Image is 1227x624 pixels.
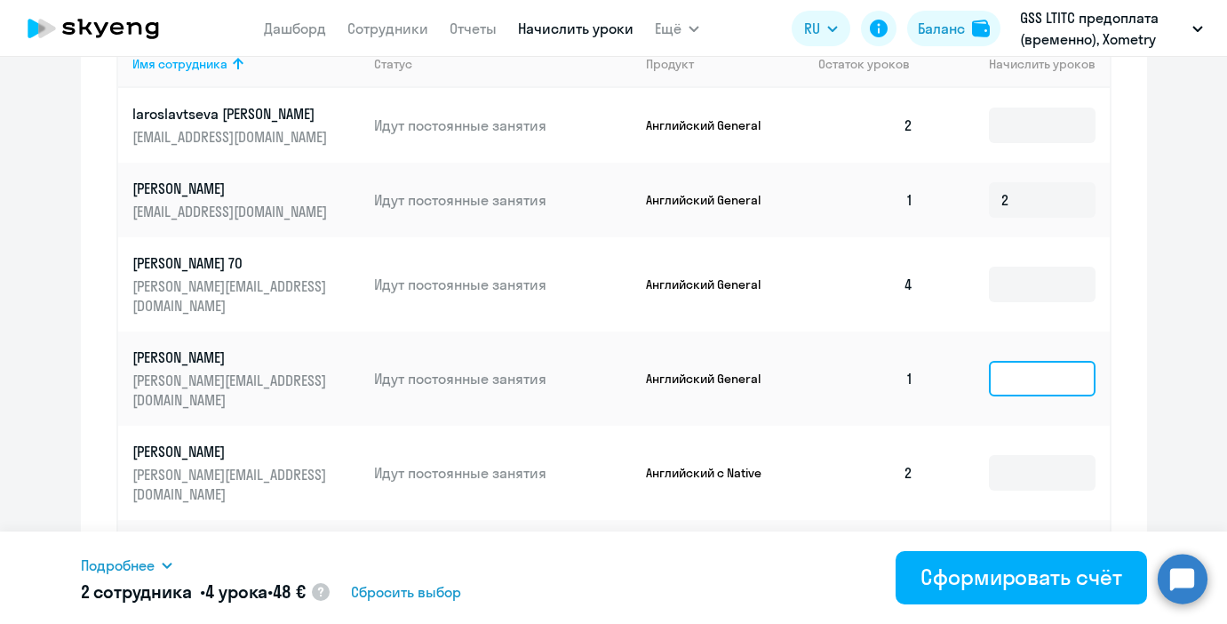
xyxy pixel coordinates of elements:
[132,179,331,198] p: [PERSON_NAME]
[804,520,928,595] td: 4
[928,40,1109,88] th: Начислить уроков
[646,192,779,208] p: Английский General
[205,580,267,603] span: 4 урока
[518,20,633,37] a: Начислить уроки
[1011,7,1212,50] button: GSS LTITC предоплата (временно), Xometry Europe GmbH
[132,56,227,72] div: Имя сотрудника
[347,20,428,37] a: Сотрудники
[132,179,361,221] a: [PERSON_NAME][EMAIL_ADDRESS][DOMAIN_NAME]
[646,465,779,481] p: Английский с Native
[374,463,632,483] p: Идут постоянные занятия
[804,426,928,520] td: 2
[920,563,1121,591] div: Сформировать счёт
[792,11,850,46] button: RU
[132,442,331,461] p: [PERSON_NAME]
[972,20,990,37] img: balance
[132,442,361,504] a: [PERSON_NAME][PERSON_NAME][EMAIL_ADDRESS][DOMAIN_NAME]
[374,56,412,72] div: Статус
[132,253,331,273] p: [PERSON_NAME] 70
[132,202,331,221] p: [EMAIL_ADDRESS][DOMAIN_NAME]
[646,117,779,133] p: Английский General
[374,116,632,135] p: Идут постоянные занятия
[264,20,326,37] a: Дашборд
[804,163,928,237] td: 1
[646,56,694,72] div: Продукт
[132,56,361,72] div: Имя сотрудника
[351,581,461,603] span: Сбросить выбор
[646,56,804,72] div: Продукт
[1020,7,1185,50] p: GSS LTITC предоплата (временно), Xometry Europe GmbH
[132,253,361,316] a: [PERSON_NAME] 70[PERSON_NAME][EMAIL_ADDRESS][DOMAIN_NAME]
[374,56,632,72] div: Статус
[273,580,305,603] span: 48 €
[818,56,910,72] span: Остаток уроков
[132,276,331,316] p: [PERSON_NAME][EMAIL_ADDRESS][DOMAIN_NAME]
[655,18,681,39] span: Ещё
[804,18,820,39] span: RU
[818,56,928,72] div: Остаток уроков
[450,20,497,37] a: Отчеты
[81,580,306,604] h5: 2 сотрудника • •
[646,276,779,292] p: Английский General
[132,127,331,147] p: [EMAIL_ADDRESS][DOMAIN_NAME]
[132,348,361,410] a: [PERSON_NAME][PERSON_NAME][EMAIL_ADDRESS][DOMAIN_NAME]
[804,332,928,426] td: 1
[132,104,361,147] a: Iaroslavtseva [PERSON_NAME][EMAIL_ADDRESS][DOMAIN_NAME]
[804,88,928,163] td: 2
[132,348,331,367] p: [PERSON_NAME]
[132,465,331,504] p: [PERSON_NAME][EMAIL_ADDRESS][DOMAIN_NAME]
[81,555,155,576] span: Подробнее
[804,237,928,332] td: 4
[646,371,779,387] p: Английский General
[374,369,632,388] p: Идут постоянные занятия
[896,551,1146,604] button: Сформировать счёт
[907,11,1000,46] button: Балансbalance
[374,190,632,210] p: Идут постоянные занятия
[374,275,632,294] p: Идут постоянные занятия
[918,18,965,39] div: Баланс
[655,11,699,46] button: Ещё
[132,371,331,410] p: [PERSON_NAME][EMAIL_ADDRESS][DOMAIN_NAME]
[132,104,331,124] p: Iaroslavtseva [PERSON_NAME]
